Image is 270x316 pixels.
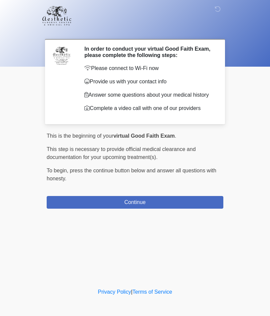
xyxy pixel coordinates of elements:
[40,5,74,26] img: Aesthetic Surgery Centre, PLLC Logo
[52,46,72,66] img: Agent Avatar
[84,104,213,112] p: Complete a video call with one of our providers
[47,168,70,173] span: To begin,
[47,196,223,209] button: Continue
[47,168,216,181] span: press the continue button below and answer all questions with honesty.
[131,289,132,295] a: |
[47,133,113,139] span: This is the beginning of your
[84,46,213,58] h2: In order to conduct your virtual Good Faith Exam, please complete the following steps:
[175,133,176,139] span: .
[84,78,213,86] p: Provide us with your contact info
[47,146,196,160] span: This step is necessary to provide official medical clearance and documentation for your upcoming ...
[84,64,213,72] p: Please connect to Wi-Fi now
[98,289,131,295] a: Privacy Policy
[84,91,213,99] p: Answer some questions about your medical history
[113,133,175,139] strong: virtual Good Faith Exam
[132,289,172,295] a: Terms of Service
